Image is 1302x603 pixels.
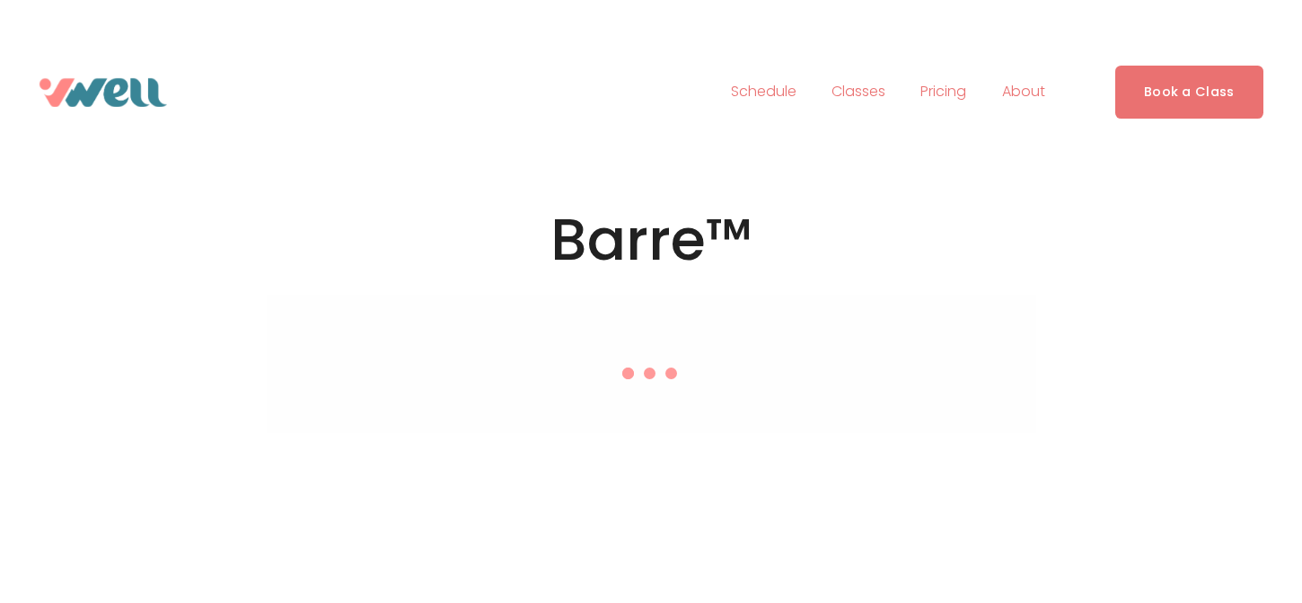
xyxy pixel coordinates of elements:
a: Pricing [920,78,966,107]
span: About [1002,79,1045,105]
span: Classes [831,79,885,105]
a: folder dropdown [1002,78,1045,107]
h1: Barre™ [112,205,1190,276]
a: folder dropdown [831,78,885,107]
a: Book a Class [1115,66,1263,119]
a: Schedule [731,78,796,107]
img: VWell [40,78,167,107]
